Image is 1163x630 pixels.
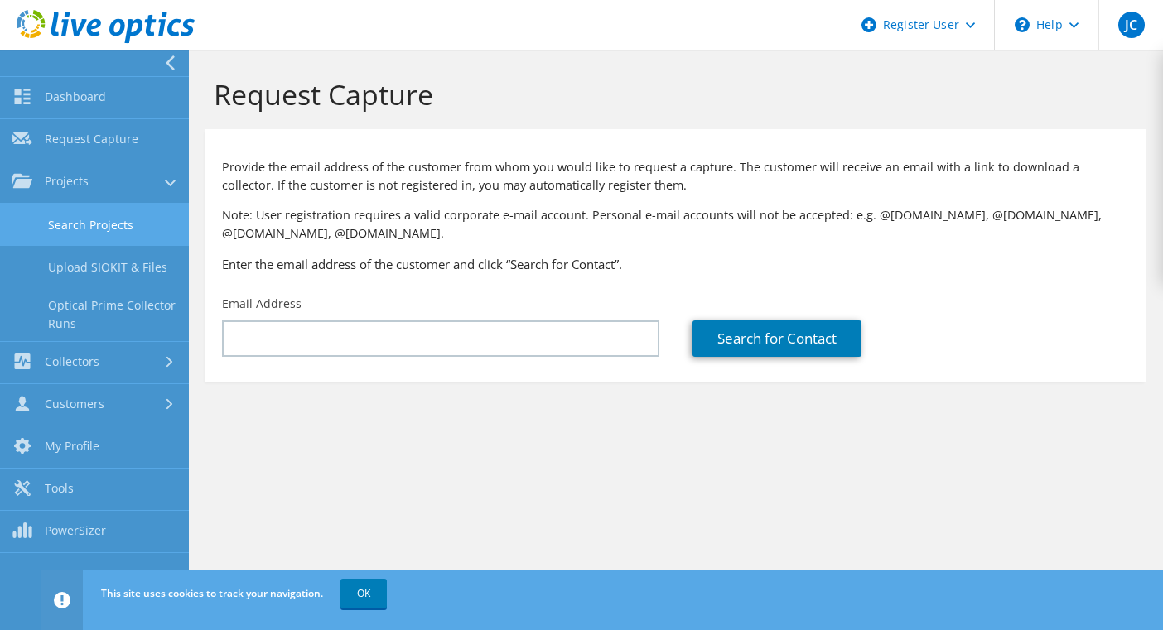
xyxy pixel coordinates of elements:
label: Email Address [222,296,302,312]
span: JC [1118,12,1145,38]
p: Note: User registration requires a valid corporate e-mail account. Personal e-mail accounts will ... [222,206,1130,243]
a: Search for Contact [692,320,861,357]
a: OK [340,579,387,608]
svg: \n [1015,17,1030,32]
h3: Enter the email address of the customer and click “Search for Contact”. [222,255,1130,273]
p: Provide the email address of the customer from whom you would like to request a capture. The cust... [222,158,1130,195]
h1: Request Capture [214,77,1130,112]
span: This site uses cookies to track your navigation. [101,586,323,600]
